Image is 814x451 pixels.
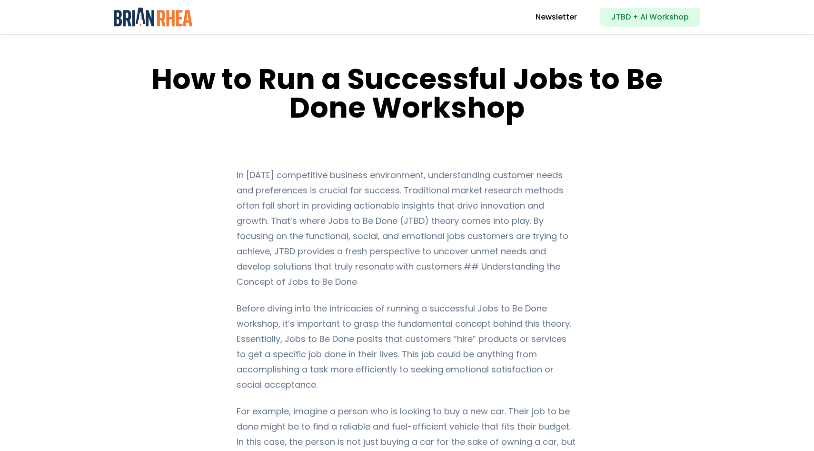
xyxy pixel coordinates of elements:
[136,65,678,122] h1: How to Run a Successful Jobs to Be Done Workshop
[237,301,577,392] p: Before diving into the intricacies of running a successful Jobs to Be Done workshop, it’s importa...
[536,11,577,23] a: Newsletter
[114,8,192,27] img: Brian Rhea
[600,8,700,27] a: JTBD + AI Workshop
[237,168,577,290] p: In [DATE] competitive business environment, understanding customer needs and preferences is cruci...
